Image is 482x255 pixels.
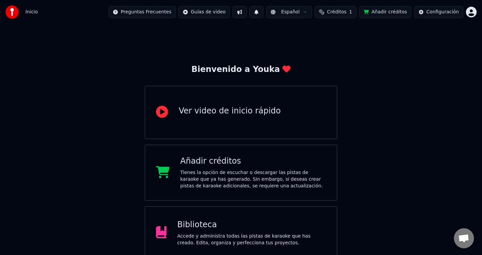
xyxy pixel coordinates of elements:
[359,6,411,18] button: Añadir créditos
[191,64,291,75] div: Bienvenido a Youka
[178,6,230,18] button: Guías de video
[327,9,346,15] span: Créditos
[426,9,459,15] div: Configuración
[180,156,326,167] div: Añadir créditos
[315,6,356,18] button: Créditos1
[179,106,281,116] div: Ver video de inicio rápido
[454,228,474,248] div: Chat abierto
[25,9,38,15] span: Inicio
[25,9,38,15] nav: breadcrumb
[5,5,19,19] img: youka
[180,169,326,189] div: Tienes la opción de escuchar o descargar las pistas de karaoke que ya has generado. Sin embargo, ...
[414,6,463,18] button: Configuración
[349,9,352,15] span: 1
[177,233,326,246] div: Accede y administra todas las pistas de karaoke que has creado. Edita, organiza y perfecciona tus...
[108,6,176,18] button: Preguntas Frecuentes
[177,220,326,230] div: Biblioteca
